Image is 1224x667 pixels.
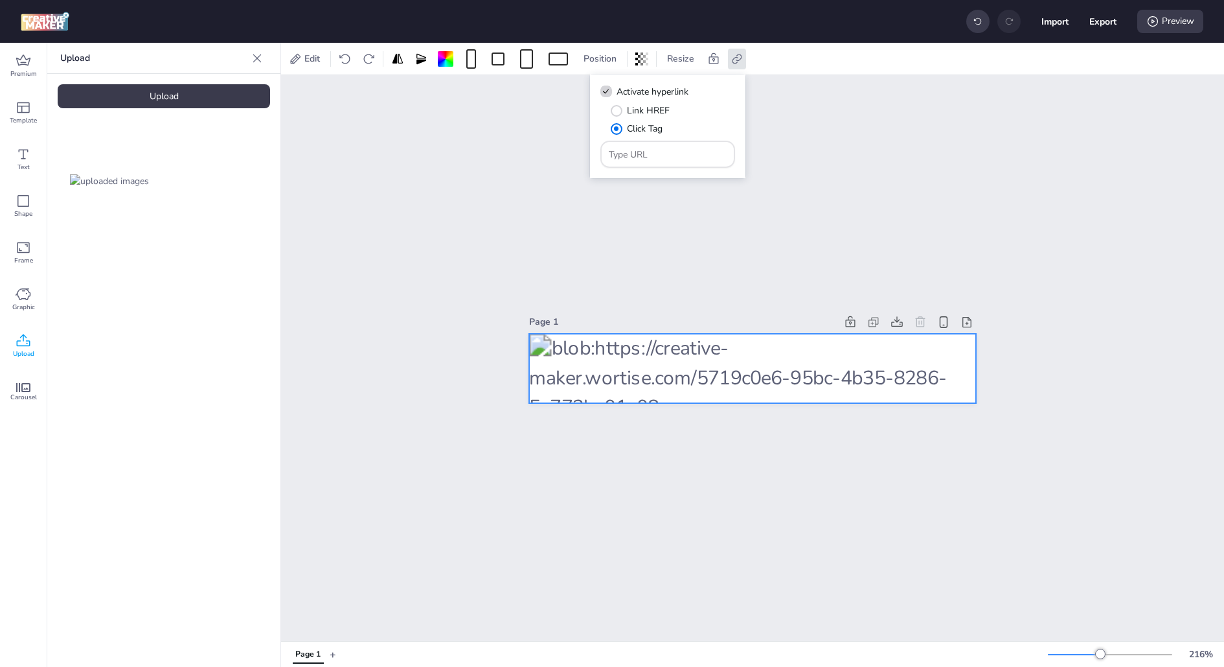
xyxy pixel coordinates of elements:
span: Shape [14,209,32,219]
img: logo Creative Maker [21,12,69,31]
div: Preview [1137,10,1203,33]
div: Page 1 [295,649,321,661]
div: Tabs [286,643,330,666]
span: Resize [664,52,697,65]
span: Premium [10,69,37,79]
div: 216 % [1185,648,1216,661]
span: Upload [13,349,34,359]
span: Link HREF [627,104,670,117]
span: Text [17,162,30,172]
span: Click Tag [627,122,663,135]
p: Upload [60,43,247,74]
span: Position [581,52,619,65]
div: Page 1 [529,315,836,329]
div: Upload [58,84,270,108]
span: Frame [14,255,33,266]
span: Carousel [10,392,37,403]
span: Graphic [12,302,35,312]
button: Export [1089,8,1116,35]
span: Template [10,115,37,126]
span: Edit [302,52,323,65]
button: + [330,643,336,666]
span: Activate hyperlink [617,85,688,99]
input: Type URL [609,148,727,161]
button: Import [1041,8,1069,35]
img: uploaded images [70,174,149,188]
